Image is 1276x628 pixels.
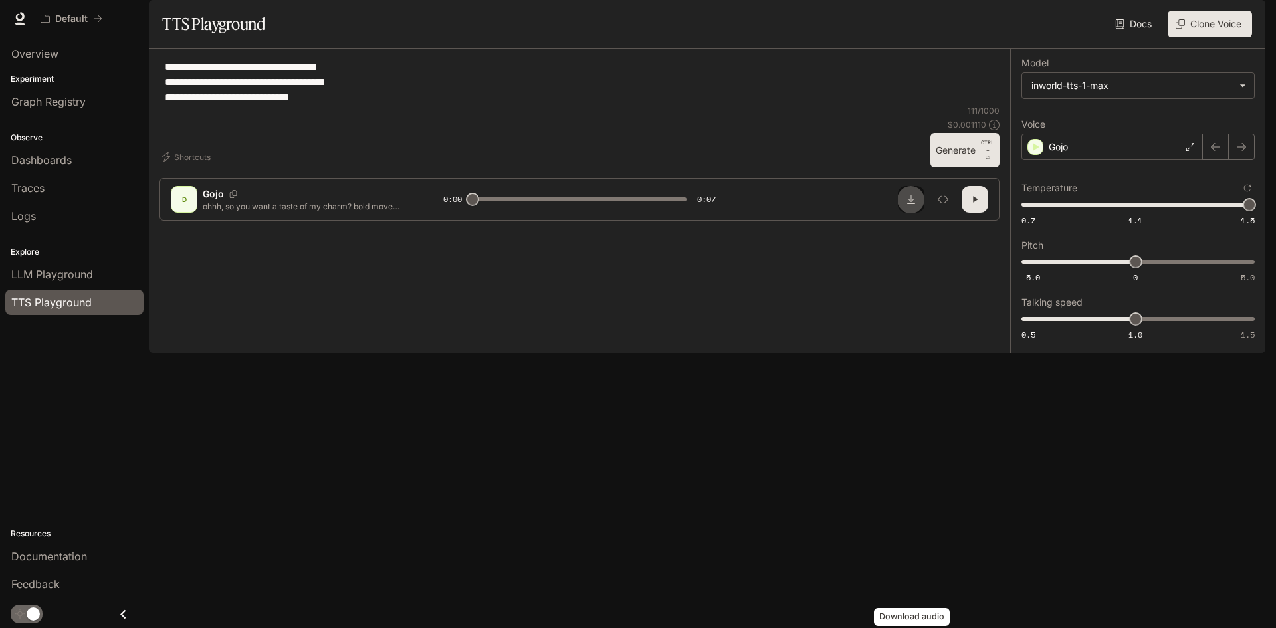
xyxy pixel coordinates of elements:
p: Voice [1021,120,1045,129]
p: Pitch [1021,241,1043,250]
button: All workspaces [35,5,108,32]
span: 0.5 [1021,329,1035,340]
p: ⏎ [981,138,994,162]
p: $ 0.001110 [948,119,986,130]
p: ohhh, so you want a taste of my charm? bold move asking the strongest sorcerer don’t cry if you m... [203,201,411,212]
p: CTRL + [981,138,994,154]
span: 0 [1133,272,1138,283]
span: 0:00 [443,193,462,206]
div: inworld-tts-1-max [1022,73,1254,98]
span: 1.0 [1128,329,1142,340]
span: 0:07 [697,193,716,206]
p: 111 / 1000 [968,105,1000,116]
p: Talking speed [1021,298,1083,307]
button: Download audio [898,186,924,213]
p: Gojo [1049,140,1068,154]
div: Download audio [874,608,950,626]
h1: TTS Playground [162,11,265,37]
button: Reset to default [1240,181,1255,195]
span: 5.0 [1241,272,1255,283]
div: D [173,189,195,210]
span: 1.1 [1128,215,1142,226]
span: 1.5 [1241,329,1255,340]
button: Copy Voice ID [224,190,243,198]
span: 0.7 [1021,215,1035,226]
p: Temperature [1021,183,1077,193]
span: -5.0 [1021,272,1040,283]
button: GenerateCTRL +⏎ [930,133,1000,167]
p: Gojo [203,187,224,201]
button: Shortcuts [159,146,216,167]
p: Default [55,13,88,25]
button: Clone Voice [1168,11,1252,37]
button: Inspect [930,186,956,213]
span: 1.5 [1241,215,1255,226]
p: Model [1021,58,1049,68]
div: inworld-tts-1-max [1031,79,1233,92]
a: Docs [1113,11,1157,37]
